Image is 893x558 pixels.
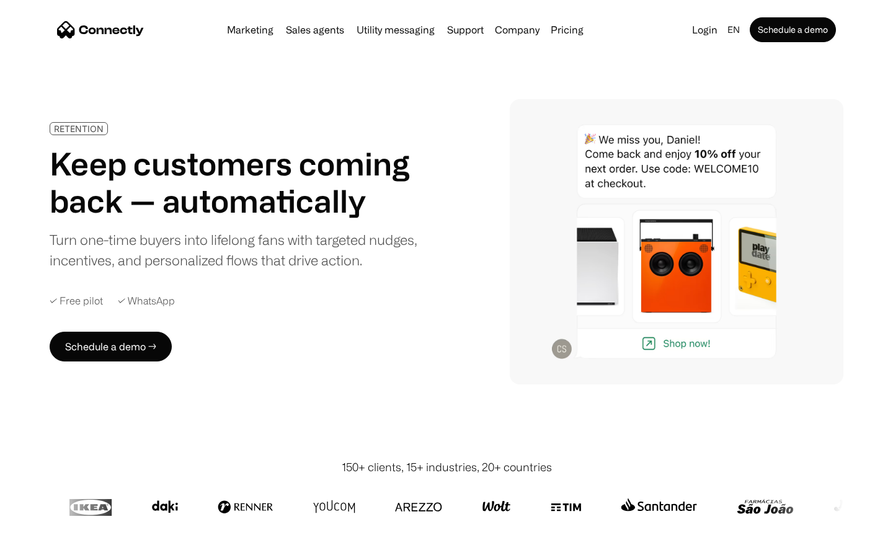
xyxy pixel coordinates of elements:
[12,535,74,554] aside: Language selected: English
[281,25,349,35] a: Sales agents
[50,229,427,270] div: Turn one-time buyers into lifelong fans with targeted nudges, incentives, and personalized flows ...
[687,21,722,38] a: Login
[495,21,540,38] div: Company
[54,124,104,133] div: RETENTION
[222,25,278,35] a: Marketing
[50,295,103,307] div: ✓ Free pilot
[118,295,175,307] div: ✓ WhatsApp
[50,145,427,219] h1: Keep customers coming back — automatically
[25,536,74,554] ul: Language list
[442,25,489,35] a: Support
[50,332,172,361] a: Schedule a demo →
[546,25,589,35] a: Pricing
[750,17,836,42] a: Schedule a demo
[352,25,440,35] a: Utility messaging
[727,21,740,38] div: en
[342,459,552,476] div: 150+ clients, 15+ industries, 20+ countries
